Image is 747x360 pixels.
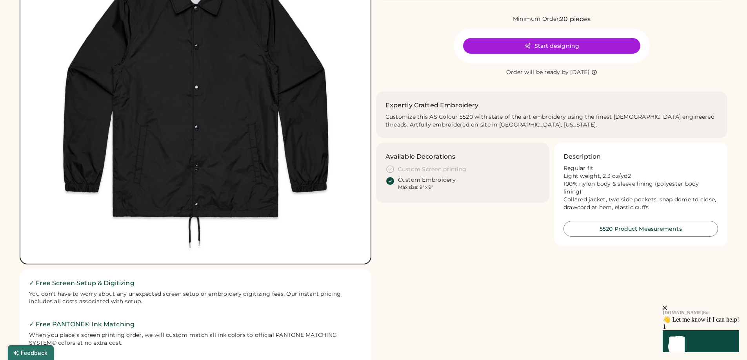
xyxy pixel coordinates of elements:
h2: ✓ Free PANTONE® Ink Matching [29,320,362,329]
div: You don't have to worry about any unexpected screen setup or embroidery digitizing fees. Our inst... [29,290,362,306]
div: Custom Embroidery [398,176,456,184]
div: Customize this AS Colour 5520 with state of the art embroidery using the finest [DEMOGRAPHIC_DATA... [385,113,718,129]
h3: Description [563,152,601,161]
iframe: Front Chat [616,259,745,358]
div: 20 pieces [560,14,590,24]
div: Regular fit Light weight, 2.3 oz/yd2 100% nylon body & sleeve lining (polyester body lining) Coll... [563,165,718,211]
h3: Available Decorations [385,152,456,161]
button: 5520 Product Measurements [563,221,718,237]
div: When you place a screen printing order, we will custom match all ink colors to official PANTONE M... [29,331,362,347]
div: Custom Screen printing [398,166,467,174]
h2: Expertly Crafted Embroidery [385,101,479,110]
div: Minimum Order: [513,15,560,23]
div: [DATE] [570,69,589,76]
div: Max size: 9" x 9" [398,184,433,190]
div: Order will be ready by [506,69,569,76]
h2: ✓ Free Screen Setup & Digitizing [29,279,362,288]
button: Start designing [463,38,640,54]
